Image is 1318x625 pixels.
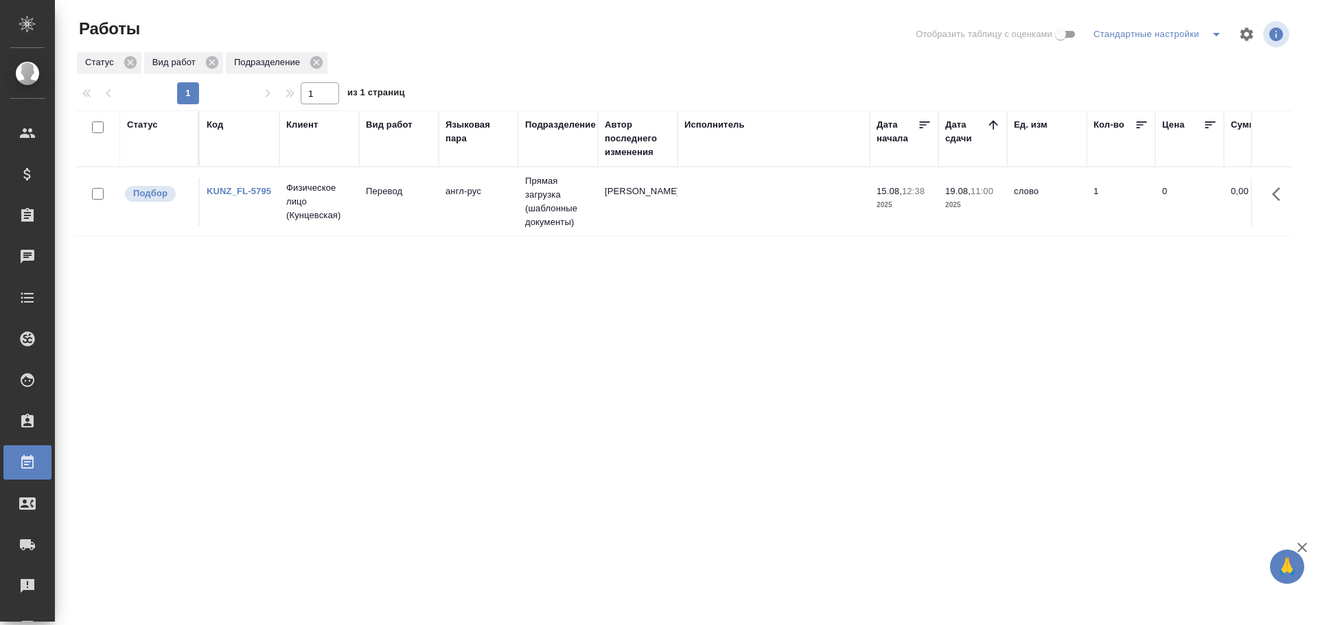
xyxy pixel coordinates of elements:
[226,52,327,74] div: Подразделение
[605,118,671,159] div: Автор последнего изменения
[877,118,918,145] div: Дата начала
[366,118,413,132] div: Вид работ
[945,198,1000,212] p: 2025
[152,56,200,69] p: Вид работ
[1230,18,1263,51] span: Настроить таблицу
[347,84,405,104] span: из 1 страниц
[1263,21,1292,47] span: Посмотреть информацию
[1014,118,1048,132] div: Ед. изм
[1155,178,1224,226] td: 0
[1094,118,1124,132] div: Кол-во
[77,52,141,74] div: Статус
[207,186,271,196] a: KUNZ_FL-5795
[85,56,119,69] p: Статус
[1087,178,1155,226] td: 1
[945,118,986,145] div: Дата сдачи
[1162,118,1185,132] div: Цена
[916,27,1052,41] span: Отобразить таблицу с оценками
[971,186,993,196] p: 11:00
[286,181,352,222] p: Физическое лицо (Кунцевская)
[1231,118,1260,132] div: Сумма
[439,178,518,226] td: англ-рус
[133,187,167,200] p: Подбор
[1264,178,1297,211] button: Здесь прячутся важные кнопки
[945,186,971,196] p: 19.08,
[877,186,902,196] p: 15.08,
[286,118,318,132] div: Клиент
[144,52,223,74] div: Вид работ
[877,198,932,212] p: 2025
[234,56,305,69] p: Подразделение
[684,118,745,132] div: Исполнитель
[1090,23,1230,45] div: split button
[207,118,223,132] div: Код
[525,118,596,132] div: Подразделение
[1007,178,1087,226] td: слово
[1224,178,1293,226] td: 0,00 ₽
[1275,552,1299,581] span: 🙏
[518,167,598,236] td: Прямая загрузка (шаблонные документы)
[124,185,192,203] div: Можно подбирать исполнителей
[902,186,925,196] p: 12:38
[366,185,432,198] p: Перевод
[598,178,678,226] td: [PERSON_NAME]
[1270,550,1304,584] button: 🙏
[446,118,511,145] div: Языковая пара
[127,118,158,132] div: Статус
[76,18,140,40] span: Работы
